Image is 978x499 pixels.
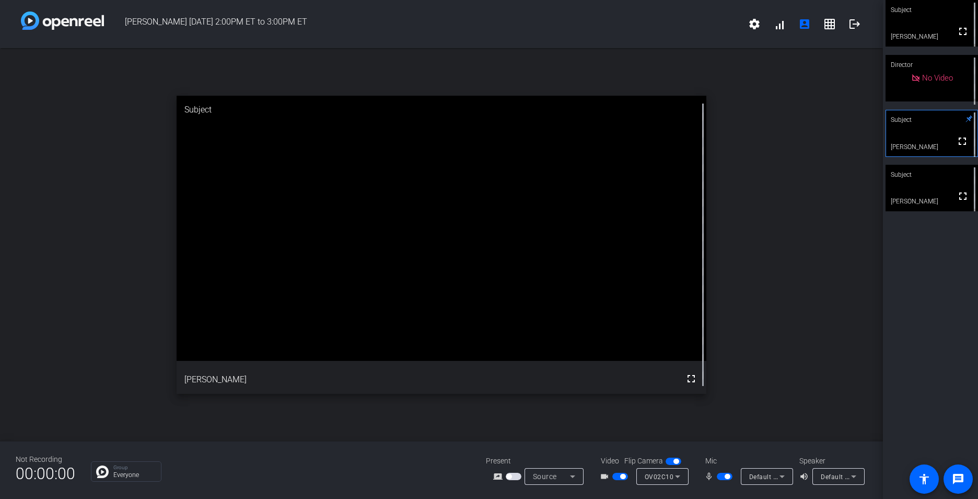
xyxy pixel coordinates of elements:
[922,73,953,83] span: No Video
[624,456,663,467] span: Flip Camera
[799,470,812,483] mat-icon: volume_up
[957,190,969,202] mat-icon: fullscreen
[886,110,978,130] div: Subject
[600,470,612,483] mat-icon: videocam_outline
[533,472,557,481] span: Source
[748,18,761,30] mat-icon: settings
[767,12,792,37] button: signal_cellular_alt
[16,454,75,465] div: Not Recording
[886,165,978,185] div: Subject
[798,18,811,30] mat-icon: account_box
[957,25,969,38] mat-icon: fullscreen
[113,472,156,478] p: Everyone
[104,12,742,37] span: [PERSON_NAME] [DATE] 2:00PM ET to 3:00PM ET
[685,372,697,385] mat-icon: fullscreen
[645,473,674,481] span: OV02C10
[493,470,506,483] mat-icon: screen_share_outline
[177,96,706,124] div: Subject
[113,465,156,470] p: Group
[486,456,590,467] div: Present
[918,473,930,485] mat-icon: accessibility
[96,466,109,478] img: Chat Icon
[695,456,799,467] div: Mic
[21,12,104,30] img: white-gradient.svg
[704,470,717,483] mat-icon: mic_none
[956,135,969,148] mat-icon: fullscreen
[823,18,836,30] mat-icon: grid_on
[16,461,75,486] span: 00:00:00
[952,473,964,485] mat-icon: message
[601,456,619,467] span: Video
[848,18,861,30] mat-icon: logout
[886,55,978,75] div: Director
[799,456,862,467] div: Speaker
[749,472,951,481] span: Default - Headset Microphone (Jabra EVOLVE 20 MS) (0b0e:0300)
